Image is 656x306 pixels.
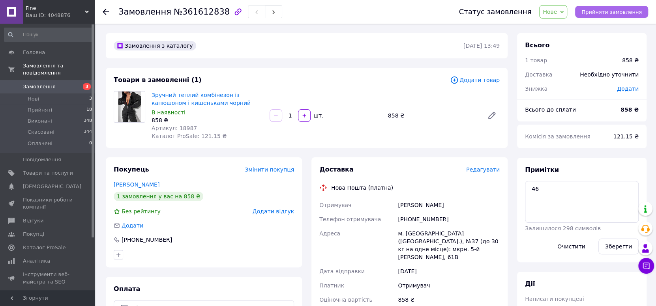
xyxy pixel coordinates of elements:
[4,28,93,42] input: Пошук
[396,198,501,212] div: [PERSON_NAME]
[114,166,149,173] span: Покупець
[23,156,61,163] span: Повідомлення
[525,106,576,113] span: Всього до сплати
[319,230,340,237] span: Адреса
[23,49,45,56] span: Головна
[525,86,547,92] span: Знижка
[319,297,372,303] span: Оціночна вартість
[617,86,639,92] span: Додати
[396,212,501,226] div: [PHONE_NUMBER]
[23,257,50,265] span: Аналітика
[86,106,92,114] span: 18
[23,62,95,76] span: Замовлення та повідомлення
[28,106,52,114] span: Прийняті
[525,225,601,231] span: Залишилося 298 символів
[28,129,54,136] span: Скасовані
[121,236,173,244] div: [PHONE_NUMBER]
[84,129,92,136] span: 344
[525,57,547,63] span: 1 товар
[23,183,81,190] span: [DEMOGRAPHIC_DATA]
[551,239,592,254] button: Очистити
[83,83,91,90] span: 3
[319,216,381,222] span: Телефон отримувача
[114,285,140,293] span: Оплата
[638,258,654,274] button: Чат з покупцем
[466,166,500,173] span: Редагувати
[152,92,251,106] a: Зручний теплий комбінезон із капюшоном і кишеньками чорний
[525,71,552,78] span: Доставка
[581,9,642,15] span: Прийняти замовлення
[26,12,95,19] div: Ваш ID: 4048876
[23,170,73,177] span: Товари та послуги
[396,278,501,293] div: Отримувач
[319,202,351,208] span: Отримувач
[620,106,639,113] b: 858 ₴
[114,181,159,188] a: [PERSON_NAME]
[23,231,44,238] span: Покупці
[114,41,196,50] div: Замовлення з каталогу
[319,268,365,274] span: Дата відправки
[245,166,294,173] span: Змінити покупця
[525,296,584,302] span: Написати покупцеві
[525,133,590,140] span: Комісія за замовлення
[396,264,501,278] div: [DATE]
[23,217,43,224] span: Відгуки
[23,244,66,251] span: Каталог ProSale
[23,271,73,285] span: Інструменти веб-майстра та SEO
[103,8,109,16] div: Повернутися назад
[118,91,141,122] img: Зручний теплий комбінезон із капюшоном і кишеньками чорний
[484,108,500,123] a: Редагувати
[26,5,85,12] span: Fine
[23,196,73,211] span: Показники роботи компанії
[525,181,639,223] textarea: 46
[28,140,52,147] span: Оплачені
[23,83,56,90] span: Замовлення
[122,222,143,229] span: Додати
[89,140,92,147] span: 0
[174,7,230,17] span: №361612838
[114,192,203,201] div: 1 замовлення у вас на 858 ₴
[525,166,559,174] span: Примітки
[525,41,549,49] span: Всього
[385,110,481,121] div: 858 ₴
[459,8,532,16] div: Статус замовлення
[598,239,639,254] button: Зберегти
[575,66,643,83] div: Необхідно уточнити
[152,116,263,124] div: 858 ₴
[525,280,535,287] span: Дії
[118,7,171,17] span: Замовлення
[613,133,639,140] span: 121.15 ₴
[396,226,501,264] div: м. [GEOGRAPHIC_DATA] ([GEOGRAPHIC_DATA].), №37 (до 30 кг на одне місце): мкрн. 5-й [PERSON_NAME],...
[152,133,227,139] span: Каталог ProSale: 121.15 ₴
[28,118,52,125] span: Виконані
[543,9,557,15] span: Нове
[319,282,344,289] span: Платник
[28,95,39,103] span: Нові
[253,208,294,215] span: Додати відгук
[575,6,648,18] button: Прийняти замовлення
[622,56,639,64] div: 858 ₴
[84,118,92,125] span: 348
[89,95,92,103] span: 3
[122,208,161,215] span: Без рейтингу
[114,76,202,84] span: Товари в замовленні (1)
[319,166,354,173] span: Доставка
[152,109,186,116] span: В наявності
[463,43,500,49] time: [DATE] 13:49
[450,76,500,84] span: Додати товар
[311,112,324,119] div: шт.
[152,125,197,131] span: Артикул: 18987
[329,184,395,192] div: Нова Пошта (платна)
